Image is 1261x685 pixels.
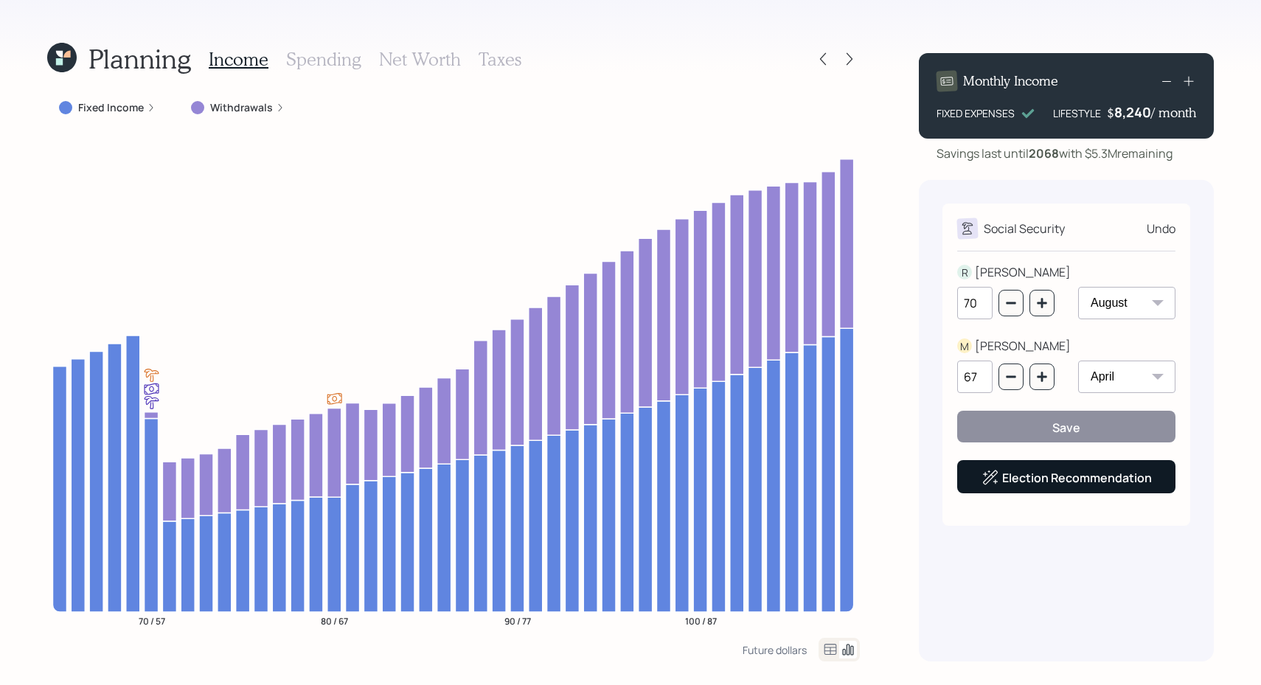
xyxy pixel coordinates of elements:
[139,614,165,627] tspan: 70 / 57
[78,100,144,115] label: Fixed Income
[1147,220,1175,237] div: Undo
[1029,145,1059,161] b: 2068
[743,643,807,657] div: Future dollars
[1053,105,1101,121] div: LIFESTYLE
[1107,105,1114,121] h4: $
[957,411,1175,442] button: Save
[1151,105,1196,121] h4: / month
[937,105,1015,121] div: FIXED EXPENSES
[957,265,972,280] div: R
[379,49,461,70] h3: Net Worth
[984,220,1065,237] div: Social Security
[504,614,531,627] tspan: 90 / 77
[963,73,1058,89] h4: Monthly Income
[975,263,1071,281] div: [PERSON_NAME]
[321,614,348,627] tspan: 80 / 67
[1052,420,1080,436] div: Save
[982,469,1152,487] div: Election Recommendation
[88,43,191,74] h1: Planning
[975,337,1071,355] div: [PERSON_NAME]
[1114,103,1151,121] div: 8,240
[210,100,273,115] label: Withdrawals
[286,49,361,70] h3: Spending
[209,49,268,70] h3: Income
[957,460,1175,493] button: Election Recommendation
[685,614,717,627] tspan: 100 / 87
[479,49,521,70] h3: Taxes
[937,145,1173,162] div: Savings last until with $5.3M remaining
[957,338,972,354] div: M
